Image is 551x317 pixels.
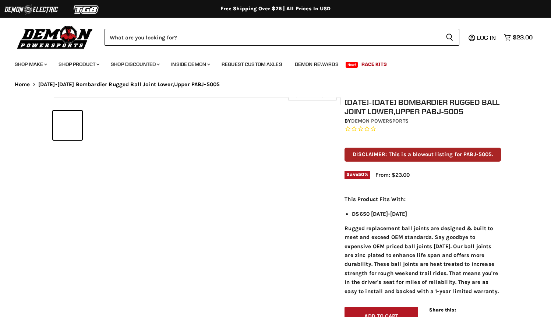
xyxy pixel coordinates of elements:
a: Shop Make [9,57,52,72]
li: DS650 [DATE]-[DATE] [352,209,501,218]
div: by [345,117,501,125]
a: $23.00 [500,32,536,43]
span: $23.00 [513,34,533,41]
a: Demon Powersports [351,118,409,124]
a: Race Kits [356,57,392,72]
form: Product [105,29,459,46]
a: Demon Rewards [289,57,344,72]
a: Log in [474,34,500,41]
a: Shop Discounted [105,57,164,72]
span: From: $23.00 [375,172,410,178]
img: Demon Electric Logo 2 [4,3,59,17]
button: Search [440,29,459,46]
button: 2000-2006 Bombardier Rugged Ball Joint Lower,Upper PABJ-5005 thumbnail [53,111,82,140]
img: Demon Powersports [15,24,95,50]
span: Share this: [429,307,456,313]
span: [DATE]-[DATE] Bombardier Rugged Ball Joint Lower,Upper PABJ-5005 [38,81,220,88]
h1: [DATE]-[DATE] Bombardier Rugged Ball Joint Lower,Upper PABJ-5005 [345,98,501,116]
a: Home [15,81,30,88]
span: Log in [477,34,496,41]
a: Shop Product [53,57,104,72]
input: Search [105,29,440,46]
img: TGB Logo 2 [59,3,114,17]
p: This Product Fits With: [345,195,501,204]
a: Inside Demon [166,57,215,72]
span: New! [346,62,358,68]
span: Rated 0.0 out of 5 stars 0 reviews [345,125,501,133]
span: Click to expand [292,93,333,98]
span: 50 [358,172,364,177]
p: DISCLAIMER: This is a blowout listing for PABJ-5005. [345,148,501,161]
a: Request Custom Axles [216,57,288,72]
span: Save % [345,171,370,179]
div: Rugged replacement ball joints are designed & built to meet and exceed OEM standards. Say goodbye... [345,195,501,296]
ul: Main menu [9,54,531,72]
